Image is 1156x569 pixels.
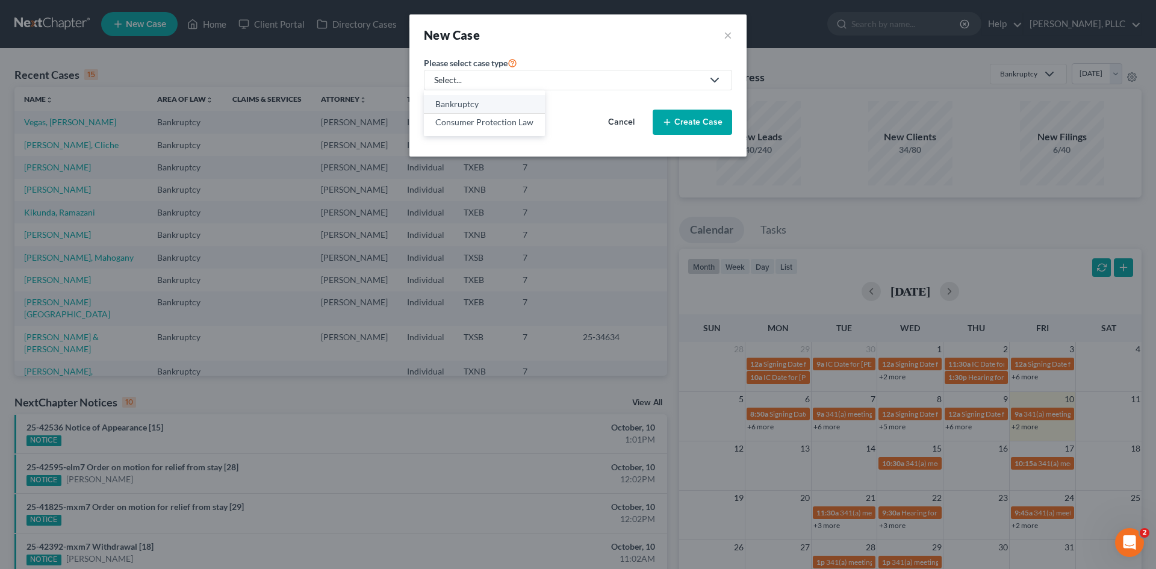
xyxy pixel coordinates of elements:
div: Select... [434,74,703,86]
button: Cancel [595,110,648,134]
iframe: Intercom live chat [1115,528,1144,557]
span: 2 [1140,528,1149,538]
strong: New Case [424,28,480,42]
button: Create Case [653,110,732,135]
a: Consumer Protection Law [424,114,545,132]
button: × [724,26,732,43]
div: Bankruptcy [435,98,533,110]
span: Please select case type [424,58,508,68]
div: Consumer Protection Law [435,116,533,128]
a: Bankruptcy [424,95,545,114]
